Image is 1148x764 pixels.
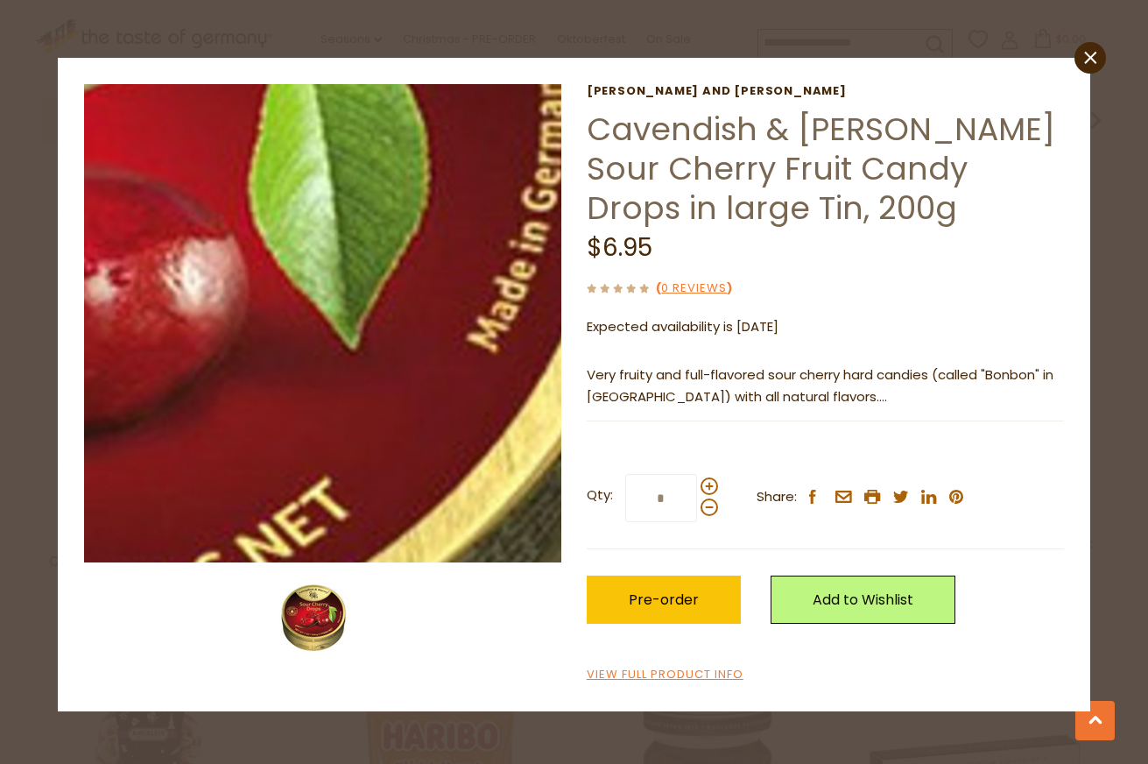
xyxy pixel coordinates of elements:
[629,590,699,610] span: Pre-order
[587,230,652,265] span: $6.95
[661,279,727,298] a: 0 Reviews
[757,486,797,508] span: Share:
[771,576,955,624] a: Add to Wishlist
[587,364,1065,408] p: Very fruity and full-flavored sour cherry hard candies (called "Bonbon" in [GEOGRAPHIC_DATA]) wit...
[587,84,1065,98] a: [PERSON_NAME] and [PERSON_NAME]
[587,107,1055,230] a: Cavendish & [PERSON_NAME] Sour Cherry Fruit Candy Drops in large Tin, 200g
[656,279,732,296] span: ( )
[587,576,741,624] button: Pre-order
[278,583,349,653] img: Cavendish & Harvey Cherry Fruit Candy Drops
[587,485,613,506] strong: Qty:
[625,474,697,522] input: Qty:
[587,666,743,684] a: View Full Product Info
[587,316,1065,338] p: Expected availability is [DATE]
